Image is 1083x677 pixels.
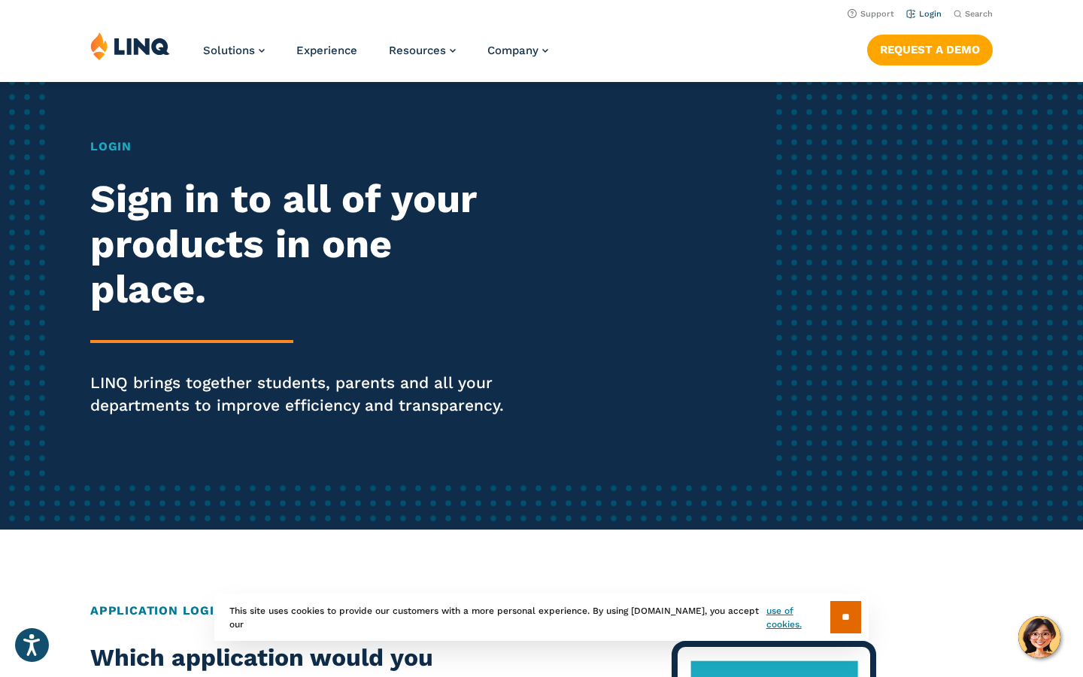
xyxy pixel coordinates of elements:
[90,138,508,156] h1: Login
[90,177,508,311] h2: Sign in to all of your products in one place.
[296,44,357,57] a: Experience
[848,9,894,19] a: Support
[389,44,456,57] a: Resources
[214,594,869,641] div: This site uses cookies to provide our customers with a more personal experience. By using [DOMAIN...
[766,604,830,631] a: use of cookies.
[389,44,446,57] span: Resources
[203,44,255,57] span: Solutions
[203,32,548,81] nav: Primary Navigation
[1018,616,1060,658] button: Hello, have a question? Let’s chat.
[203,44,265,57] a: Solutions
[90,602,993,620] h2: Application Login
[965,9,993,19] span: Search
[906,9,942,19] a: Login
[867,32,993,65] nav: Button Navigation
[487,44,538,57] span: Company
[867,35,993,65] a: Request a Demo
[954,8,993,20] button: Open Search Bar
[90,372,508,417] p: LINQ brings together students, parents and all your departments to improve efficiency and transpa...
[487,44,548,57] a: Company
[90,32,170,60] img: LINQ | K‑12 Software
